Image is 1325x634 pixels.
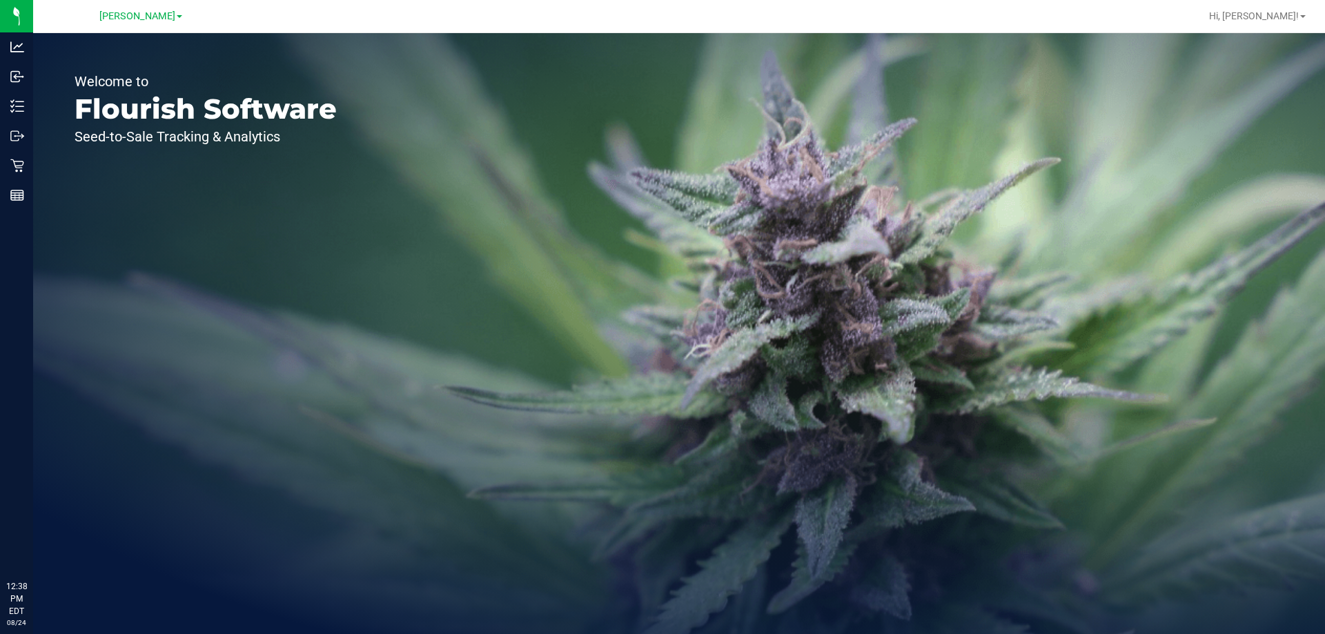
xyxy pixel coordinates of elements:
p: Welcome to [75,75,337,88]
inline-svg: Reports [10,188,24,202]
p: Flourish Software [75,95,337,123]
p: 08/24 [6,617,27,628]
p: 12:38 PM EDT [6,580,27,617]
inline-svg: Outbound [10,129,24,143]
inline-svg: Inbound [10,70,24,83]
span: Hi, [PERSON_NAME]! [1209,10,1299,21]
iframe: Resource center [14,524,55,565]
inline-svg: Retail [10,159,24,172]
p: Seed-to-Sale Tracking & Analytics [75,130,337,143]
inline-svg: Inventory [10,99,24,113]
inline-svg: Analytics [10,40,24,54]
span: [PERSON_NAME] [99,10,175,22]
